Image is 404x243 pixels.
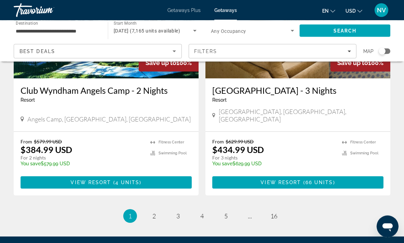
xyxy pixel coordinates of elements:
[214,8,237,13] a: Getaways
[128,213,132,220] span: 1
[350,151,378,156] span: Swimming Pool
[212,86,383,96] a: [GEOGRAPHIC_DATA] - 3 Nights
[226,139,254,145] span: $629.99 USD
[224,213,228,220] span: 5
[373,3,390,17] button: User Menu
[212,161,232,167] span: You save
[305,180,333,186] span: 66 units
[200,213,204,220] span: 4
[350,140,376,145] span: Fitness Center
[27,116,191,123] span: Angels Camp, [GEOGRAPHIC_DATA], [GEOGRAPHIC_DATA]
[146,60,176,67] span: Save up to
[159,151,187,156] span: Swimming Pool
[139,54,199,72] div: 100%
[363,47,374,56] span: Map
[212,177,383,189] button: View Resort(66 units)
[212,161,335,167] p: $629.99 USD
[261,180,301,186] span: View Resort
[71,180,111,186] span: View Resort
[152,213,156,220] span: 2
[212,98,227,103] span: Resort
[219,108,383,123] span: [GEOGRAPHIC_DATA], [GEOGRAPHIC_DATA], [GEOGRAPHIC_DATA]
[212,145,264,155] p: $434.99 USD
[301,180,335,186] span: ( )
[248,213,252,220] span: ...
[345,6,362,16] button: Change currency
[16,21,38,26] span: Destination
[159,140,184,145] span: Fitness Center
[21,98,35,103] span: Resort
[176,213,180,220] span: 3
[111,180,142,186] span: ( )
[377,7,386,14] span: NV
[300,25,390,37] button: Search
[114,28,180,34] span: [DATE] (7,165 units available)
[333,28,357,34] span: Search
[14,209,390,223] nav: Pagination
[114,21,137,26] span: Start Month
[20,49,55,54] span: Best Deals
[194,49,217,54] span: Filters
[345,8,356,14] span: USD
[21,155,143,161] p: For 2 nights
[21,139,32,145] span: From
[270,213,277,220] span: 16
[337,60,368,67] span: Save up to
[189,44,357,59] button: Filters
[322,6,335,16] button: Change language
[212,155,335,161] p: For 3 nights
[115,180,140,186] span: 4 units
[20,47,176,55] mat-select: Sort by
[322,8,329,14] span: en
[212,139,224,145] span: From
[34,139,62,145] span: $579.99 USD
[21,145,72,155] p: $384.99 USD
[211,28,246,34] span: Any Occupancy
[14,1,82,19] a: Travorium
[330,54,390,72] div: 100%
[21,177,192,189] button: View Resort(4 units)
[16,27,99,35] input: Select destination
[21,86,192,96] a: Club Wyndham Angels Camp - 2 Nights
[21,161,143,167] p: $579.99 USD
[167,8,201,13] a: Getaways Plus
[21,161,41,167] span: You save
[377,216,399,238] iframe: Button to launch messaging window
